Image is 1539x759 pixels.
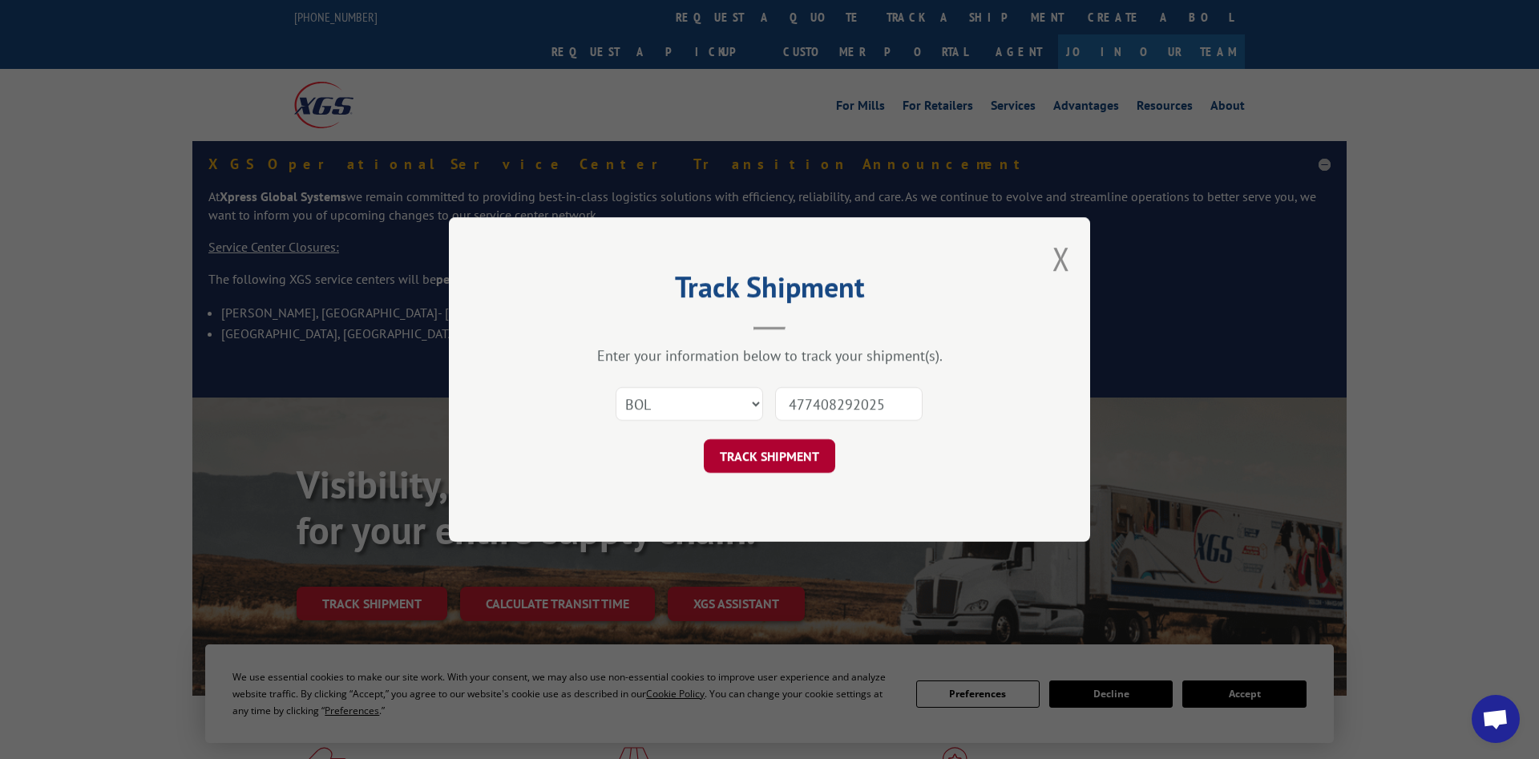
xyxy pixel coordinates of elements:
a: Open chat [1472,695,1520,743]
h2: Track Shipment [529,276,1010,306]
div: Enter your information below to track your shipment(s). [529,346,1010,365]
button: Close modal [1052,237,1070,280]
button: TRACK SHIPMENT [704,439,835,473]
input: Number(s) [775,387,923,421]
